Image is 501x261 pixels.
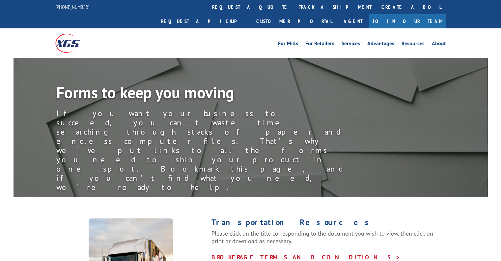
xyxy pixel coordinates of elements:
a: BROKERAGE TERMS AND CONDITIONS > [211,253,401,261]
a: Request a pickup [156,14,251,28]
a: For Retailers [305,41,334,48]
a: Services [342,41,360,48]
p: Please click on the title corresponding to the document you wish to view, then click on print or ... [211,230,446,251]
a: For Mills [278,41,298,48]
a: Join Our Team [369,14,446,28]
a: Customer Portal [251,14,337,28]
h1: Forms to keep you moving [56,84,353,104]
a: Resources [402,41,425,48]
h1: Transportation Resources [211,218,446,230]
a: Advantages [367,41,394,48]
a: Agent [337,14,369,28]
a: [PHONE_NUMBER] [55,4,90,10]
div: If you want your business to succeed, you can’t waste time searching through stacks of paper and ... [56,109,353,192]
a: About [432,41,446,48]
